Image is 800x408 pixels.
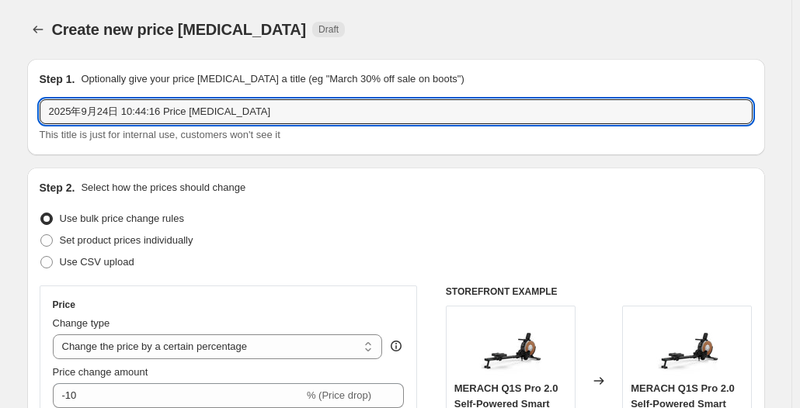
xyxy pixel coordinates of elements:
[656,314,718,376] img: R02B9_80x.jpg
[27,19,49,40] button: Price change jobs
[53,299,75,311] h3: Price
[479,314,541,376] img: R02B9_80x.jpg
[40,99,753,124] input: 30% off holiday sale
[53,383,304,408] input: -15
[81,71,464,87] p: Optionally give your price [MEDICAL_DATA] a title (eg "March 30% off sale on boots")
[53,317,110,329] span: Change type
[446,285,753,298] h6: STOREFRONT EXAMPLE
[40,129,280,140] span: This title is just for internal use, customers won't see it
[40,71,75,87] h2: Step 1.
[52,21,307,38] span: Create new price [MEDICAL_DATA]
[307,389,371,401] span: % (Price drop)
[81,180,245,195] p: Select how the prices should change
[40,180,75,195] h2: Step 2.
[60,213,184,224] span: Use bulk price change rules
[60,234,193,246] span: Set product prices individually
[60,256,134,268] span: Use CSV upload
[388,338,404,354] div: help
[318,23,339,36] span: Draft
[53,366,148,378] span: Price change amount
